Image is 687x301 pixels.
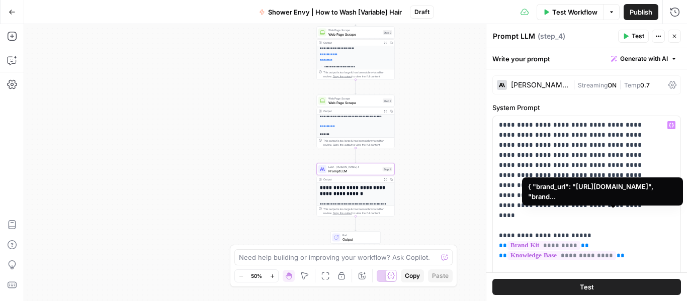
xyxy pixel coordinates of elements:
span: Temp [624,81,640,89]
span: Web Page Scrape [328,96,381,101]
div: Write your prompt [486,48,687,69]
div: This output is too large & has been abbreviated for review. to view the full content. [323,139,392,147]
div: [PERSON_NAME] 4 [511,81,569,88]
div: EndOutput [317,232,395,244]
span: Draft [414,8,430,17]
span: Web Page Scrape [328,32,381,37]
span: Prompt LLM [328,168,381,173]
div: Output [323,177,381,181]
span: Paste [432,271,449,280]
button: Test Workflow [537,4,604,20]
span: Test Workflow [552,7,597,17]
span: Generate with AI [620,54,668,63]
span: | [573,79,578,89]
g: Edge from step_7 to step_4 [355,148,357,163]
span: Test [632,32,644,41]
span: Web Page Scrape [328,28,381,32]
span: Copy the output [333,75,352,78]
div: Output [323,41,381,45]
span: LLM · [PERSON_NAME] 4 [328,165,381,169]
span: Test [580,282,594,292]
span: Copy the output [333,212,352,215]
span: Output [342,237,377,242]
span: Streaming [578,81,608,89]
span: Copy [405,271,420,280]
div: { "brand_url": "[URL][DOMAIN_NAME]", "brand... [528,181,677,202]
g: Edge from step_1 to step_9 [355,12,357,26]
button: Publish [624,4,658,20]
span: ON [608,81,617,89]
g: Edge from step_9 to step_7 [355,80,357,94]
button: Generate with AI [607,52,681,65]
span: ( step_4 ) [538,31,565,41]
span: Web Page Scrape [328,100,381,105]
div: Step 9 [383,30,392,35]
span: End [342,233,377,237]
div: This output is too large & has been abbreviated for review. to view the full content. [323,70,392,78]
span: Publish [630,7,652,17]
span: 50% [251,272,262,280]
span: Shower Envy | How to Wash [Variable] Hair [268,7,402,17]
div: Output [323,109,381,113]
g: Edge from step_4 to end [355,217,357,231]
button: Test [618,30,649,43]
span: | [617,79,624,89]
button: Copy [401,269,424,282]
textarea: Prompt LLM [493,31,535,41]
span: Copy the output [333,143,352,146]
button: Shower Envy | How to Wash [Variable] Hair [253,4,408,20]
div: Step 7 [383,98,392,103]
div: Step 4 [383,167,393,171]
button: Paste [428,269,453,282]
button: Test [492,279,681,295]
span: 0.7 [640,81,650,89]
label: System Prompt [492,103,681,113]
div: This output is too large & has been abbreviated for review. to view the full content. [323,207,392,215]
